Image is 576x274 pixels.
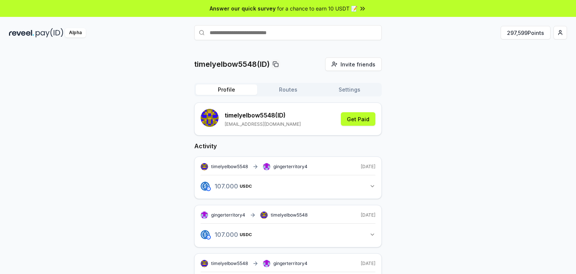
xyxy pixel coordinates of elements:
[201,182,210,191] img: logo.png
[211,212,245,218] span: gingerterritory4
[9,28,34,38] img: reveel_dark
[201,180,375,193] button: 107.000USDC
[36,28,63,38] img: pay_id
[340,60,375,68] span: Invite friends
[319,84,380,95] button: Settings
[206,187,211,191] img: base-network.png
[273,260,307,266] span: gingerterritory4
[361,260,375,266] span: [DATE]
[210,5,276,12] span: Answer our quick survey
[273,164,307,170] span: gingerterritory4
[325,57,382,71] button: Invite friends
[211,260,248,266] span: timelyelbow5548
[341,112,375,126] button: Get Paid
[194,142,382,151] h2: Activity
[501,26,550,39] button: 297,599Points
[211,164,248,170] span: timelyelbow5548
[225,111,301,120] p: timelyelbow5548 (ID)
[65,28,86,38] div: Alpha
[225,121,301,127] p: [EMAIL_ADDRESS][DOMAIN_NAME]
[196,84,257,95] button: Profile
[361,212,375,218] span: [DATE]
[361,164,375,170] span: [DATE]
[277,5,357,12] span: for a chance to earn 10 USDT 📝
[271,212,307,218] span: timelyelbow5548
[206,235,211,239] img: base-network.png
[201,230,210,239] img: logo.png
[201,228,375,241] button: 107.000USDC
[194,59,270,69] p: timelyelbow5548(ID)
[257,84,319,95] button: Routes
